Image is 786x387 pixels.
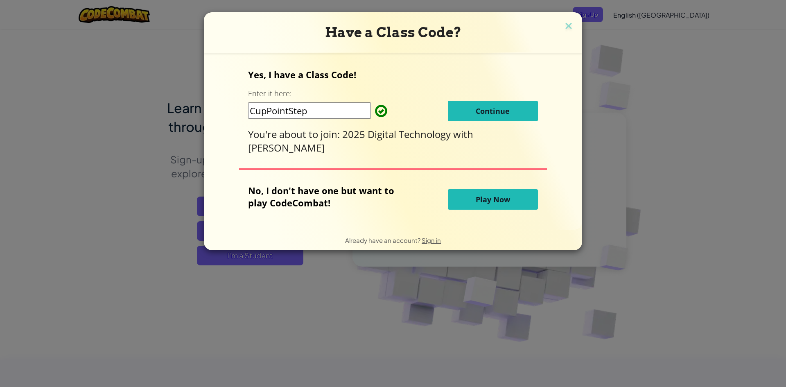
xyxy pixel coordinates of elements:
[453,127,473,141] span: with
[248,88,291,99] label: Enter it here:
[248,127,342,141] span: You're about to join:
[342,127,453,141] span: 2025 Digital Technology
[248,141,325,154] span: [PERSON_NAME]
[345,236,422,244] span: Already have an account?
[248,184,407,209] p: No, I don't have one but want to play CodeCombat!
[448,101,538,121] button: Continue
[448,189,538,210] button: Play Now
[422,236,441,244] a: Sign in
[325,24,461,41] span: Have a Class Code?
[563,20,574,33] img: close icon
[476,195,510,204] span: Play Now
[476,106,510,116] span: Continue
[248,68,538,81] p: Yes, I have a Class Code!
